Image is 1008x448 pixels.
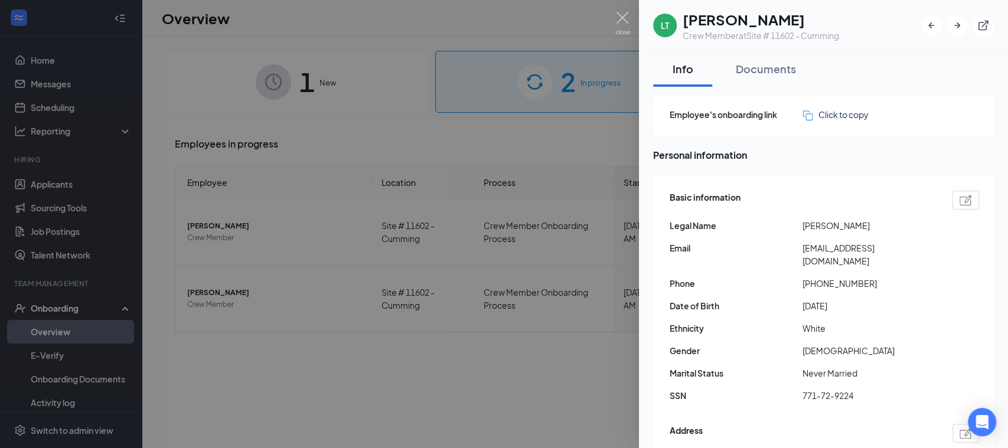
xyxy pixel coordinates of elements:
div: Crew Member at Site # 11602 - Cumming [683,30,839,41]
span: White [803,322,935,335]
span: Phone [670,277,803,290]
svg: ArrowLeftNew [925,19,937,31]
div: LT [661,19,669,31]
span: Date of Birth [670,299,803,312]
span: Employee's onboarding link [670,108,803,121]
h1: [PERSON_NAME] [683,9,839,30]
span: [DEMOGRAPHIC_DATA] [803,344,935,357]
span: Marital Status [670,367,803,380]
span: Email [670,241,803,254]
button: ArrowLeftNew [921,15,942,36]
span: [PERSON_NAME] [803,219,935,232]
span: [PHONE_NUMBER] [803,277,935,290]
svg: ExternalLink [977,19,989,31]
span: Ethnicity [670,322,803,335]
span: Address [670,424,703,443]
div: Open Intercom Messenger [968,408,996,436]
span: Legal Name [670,219,803,232]
button: Click to copy [803,108,869,121]
span: Never Married [803,367,935,380]
span: [EMAIL_ADDRESS][DOMAIN_NAME] [803,241,935,267]
button: ExternalLink [973,15,994,36]
span: Personal information [653,148,994,162]
button: ArrowRight [947,15,968,36]
span: Basic information [670,191,740,210]
span: 771-72-9224 [803,389,935,402]
div: Info [665,61,700,76]
img: click-to-copy.71757273a98fde459dfc.svg [803,110,813,120]
span: [DATE] [803,299,935,312]
svg: ArrowRight [951,19,963,31]
span: Gender [670,344,803,357]
span: SSN [670,389,803,402]
div: Documents [736,61,796,76]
